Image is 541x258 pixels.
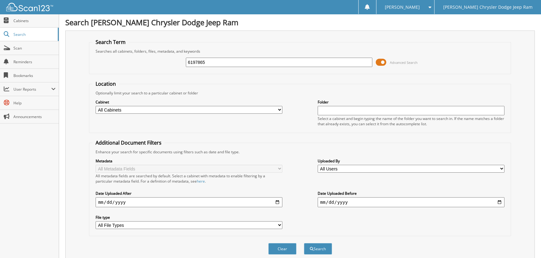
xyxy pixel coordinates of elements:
[13,100,56,106] span: Help
[92,39,129,45] legend: Search Term
[96,173,282,184] div: All metadata fields are searched by default. Select a cabinet with metadata to enable filtering b...
[268,243,296,255] button: Clear
[318,158,504,164] label: Uploaded By
[13,18,56,23] span: Cabinets
[318,197,504,207] input: end
[390,60,417,65] span: Advanced Search
[92,90,508,96] div: Optionally limit your search to a particular cabinet or folder
[13,32,55,37] span: Search
[92,139,165,146] legend: Additional Document Filters
[65,17,535,27] h1: Search [PERSON_NAME] Chrysler Dodge Jeep Ram
[13,59,56,64] span: Reminders
[13,73,56,78] span: Bookmarks
[92,49,508,54] div: Searches all cabinets, folders, files, metadata, and keywords
[96,99,282,105] label: Cabinet
[13,45,56,51] span: Scan
[92,149,508,155] div: Enhance your search for specific documents using filters such as date and file type.
[304,243,332,255] button: Search
[197,179,205,184] a: here
[443,5,533,9] span: [PERSON_NAME] Chrysler Dodge Jeep Ram
[318,116,504,127] div: Select a cabinet and begin typing the name of the folder you want to search in. If the name match...
[385,5,420,9] span: [PERSON_NAME]
[13,114,56,119] span: Announcements
[318,191,504,196] label: Date Uploaded Before
[96,191,282,196] label: Date Uploaded After
[318,99,504,105] label: Folder
[13,87,51,92] span: User Reports
[96,158,282,164] label: Metadata
[510,228,541,258] iframe: Chat Widget
[96,197,282,207] input: start
[92,80,119,87] legend: Location
[96,215,282,220] label: File type
[6,3,53,11] img: scan123-logo-white.svg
